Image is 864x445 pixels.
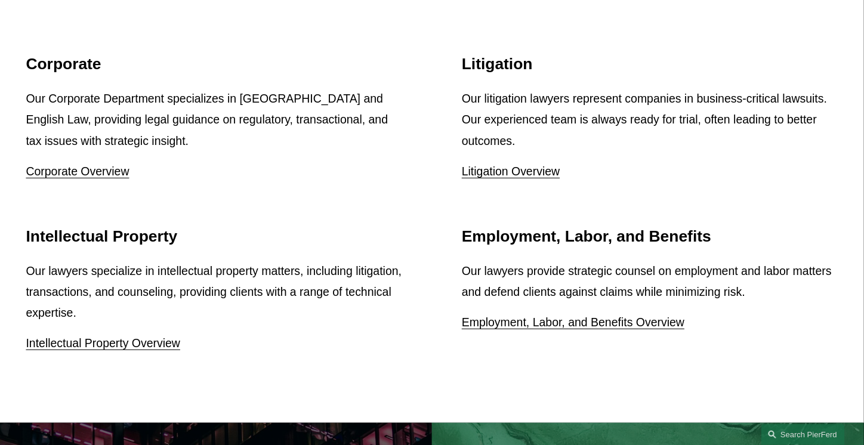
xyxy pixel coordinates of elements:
a: Employment, Labor, and Benefits Overview [462,316,684,329]
p: Our lawyers provide strategic counsel on employment and labor matters and defend clients against ... [462,261,838,302]
a: Corporate Overview [26,165,129,178]
h2: Corporate [26,54,402,73]
h2: Intellectual Property [26,227,402,246]
p: Our litigation lawyers represent companies in business-critical lawsuits. Our experienced team is... [462,88,838,151]
a: Search this site [761,424,845,445]
h2: Employment, Labor, and Benefits [462,227,838,246]
p: Our Corporate Department specializes in [GEOGRAPHIC_DATA] and English Law, providing legal guidan... [26,88,402,151]
a: Litigation Overview [462,165,560,178]
h2: Litigation [462,54,838,73]
p: Our lawyers specialize in intellectual property matters, including litigation, transactions, and ... [26,261,402,323]
a: Intellectual Property Overview [26,336,180,350]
